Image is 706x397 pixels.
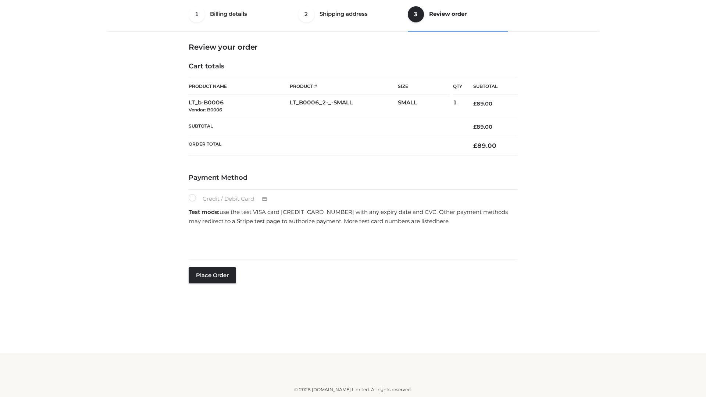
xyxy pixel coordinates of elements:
span: £ [473,100,477,107]
strong: Test mode: [189,208,220,215]
bdi: 89.00 [473,100,492,107]
th: Subtotal [189,118,462,136]
th: Size [398,78,449,95]
small: Vendor: B0006 [189,107,222,112]
th: Qty [453,78,462,95]
h3: Review your order [189,43,517,51]
div: © 2025 [DOMAIN_NAME] Limited. All rights reserved. [109,386,597,393]
td: 1 [453,95,462,118]
td: LT_B0006_2-_-SMALL [290,95,398,118]
th: Order Total [189,136,462,155]
bdi: 89.00 [473,142,496,149]
th: Product # [290,78,398,95]
td: SMALL [398,95,453,118]
img: Credit / Debit Card [258,195,271,204]
bdi: 89.00 [473,124,492,130]
span: £ [473,124,477,130]
span: £ [473,142,477,149]
td: LT_b-B0006 [189,95,290,118]
h4: Cart totals [189,62,517,71]
label: Credit / Debit Card [189,194,275,204]
iframe: Secure payment input frame [187,228,516,255]
th: Product Name [189,78,290,95]
h4: Payment Method [189,174,517,182]
th: Subtotal [462,78,517,95]
button: Place order [189,267,236,283]
a: here [436,218,449,225]
p: use the test VISA card [CREDIT_CARD_NUMBER] with any expiry date and CVC. Other payment methods m... [189,207,517,226]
